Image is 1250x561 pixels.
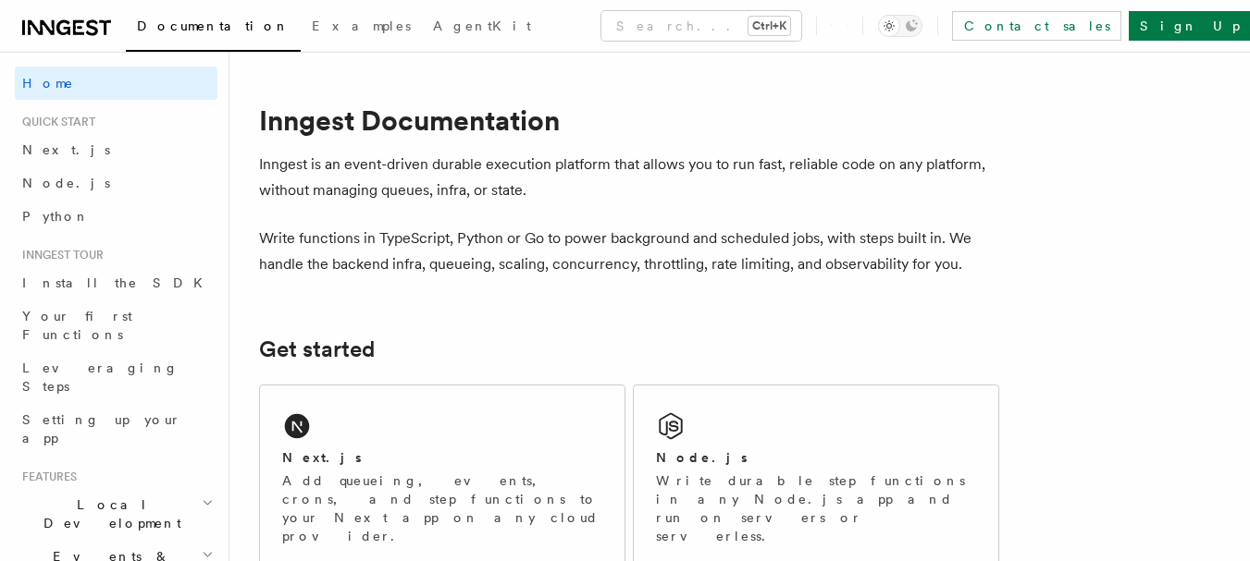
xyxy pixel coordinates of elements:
[433,18,531,33] span: AgentKit
[22,74,74,92] span: Home
[126,6,301,52] a: Documentation
[15,299,217,351] a: Your first Functions
[22,360,179,394] span: Leveraging Steps
[137,18,290,33] span: Documentation
[656,471,976,545] p: Write durable step functions in any Node.js app and run on servers or serverless.
[259,336,375,362] a: Get started
[15,67,217,100] a: Home
[15,495,202,532] span: Local Development
[22,275,214,290] span: Install the SDK
[15,351,217,403] a: Leveraging Steps
[656,448,748,467] h2: Node.js
[15,266,217,299] a: Install the SDK
[878,15,922,37] button: Toggle dark mode
[259,152,999,203] p: Inngest is an event-driven durable execution platform that allows you to run fast, reliable code ...
[952,11,1121,41] a: Contact sales
[259,104,999,137] h1: Inngest Documentation
[282,448,362,467] h2: Next.js
[22,309,132,342] span: Your first Functions
[312,18,411,33] span: Examples
[22,176,110,190] span: Node.js
[15,470,77,484] span: Features
[15,403,217,455] a: Setting up your app
[15,488,217,540] button: Local Development
[282,471,602,545] p: Add queueing, events, crons, and step functions to your Next app on any cloud provider.
[22,142,110,157] span: Next.js
[601,11,801,41] button: Search...Ctrl+K
[15,166,217,200] a: Node.js
[15,248,104,262] span: Inngest tour
[259,226,999,277] p: Write functions in TypeScript, Python or Go to power background and scheduled jobs, with steps bu...
[15,200,217,233] a: Python
[749,17,790,35] kbd: Ctrl+K
[15,115,95,129] span: Quick start
[22,412,181,445] span: Setting up your app
[422,6,542,50] a: AgentKit
[301,6,422,50] a: Examples
[22,209,90,224] span: Python
[15,133,217,166] a: Next.js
